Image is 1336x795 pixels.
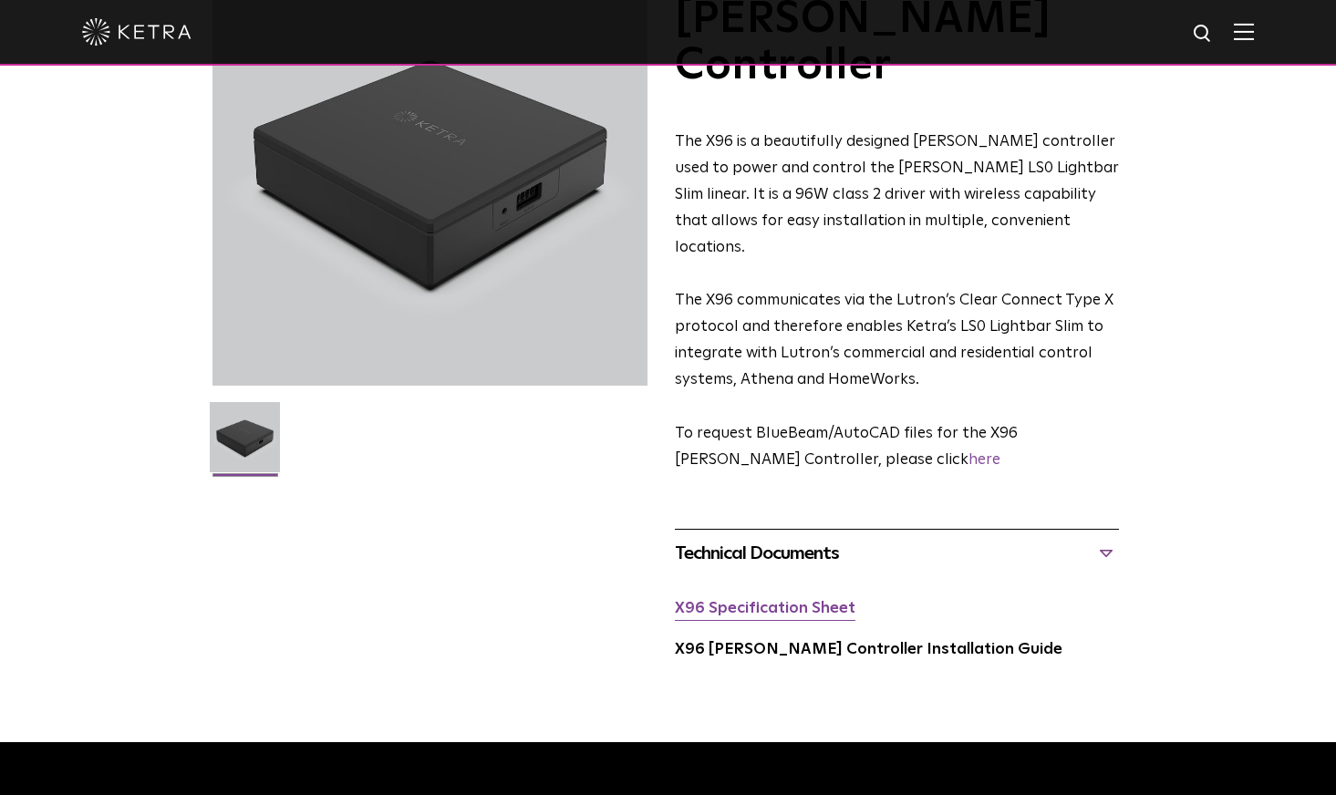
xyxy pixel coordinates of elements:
a: X96 Specification Sheet [675,601,855,616]
span: The X96 is a beautifully designed [PERSON_NAME] controller used to power and control the [PERSON_... [675,134,1119,255]
span: The X96 communicates via the Lutron’s Clear Connect Type X protocol and therefore enables Ketra’s... [675,293,1113,387]
img: X96-Controller-2021-Web-Square [210,402,280,486]
span: ​To request BlueBeam/AutoCAD files for the X96 [PERSON_NAME] Controller, please click [675,426,1018,468]
img: search icon [1192,23,1215,46]
img: ketra-logo-2019-white [82,18,192,46]
div: Technical Documents [675,539,1119,568]
a: X96 [PERSON_NAME] Controller Installation Guide [675,642,1062,657]
img: Hamburger%20Nav.svg [1234,23,1254,40]
a: here [968,452,1000,468]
